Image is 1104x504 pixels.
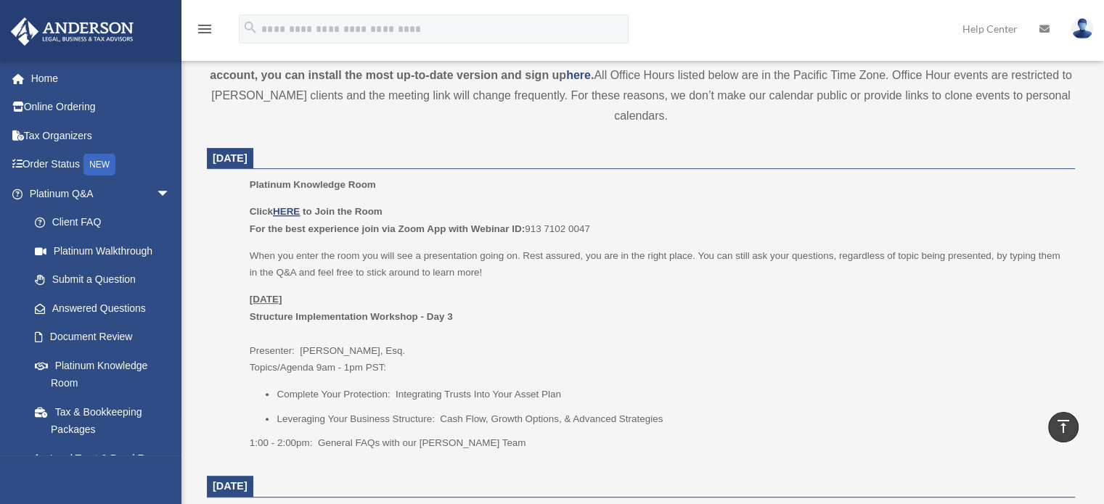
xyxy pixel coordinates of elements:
[20,323,192,352] a: Document Review
[156,179,185,209] span: arrow_drop_down
[250,179,376,190] span: Platinum Knowledge Room
[213,480,248,492] span: [DATE]
[250,311,453,322] b: Structure Implementation Workshop - Day 3
[7,17,138,46] img: Anderson Advisors Platinum Portal
[591,69,594,81] strong: .
[277,410,1065,428] li: Leveraging Your Business Structure: Cash Flow, Growth Options, & Advanced Strategies
[10,179,192,208] a: Platinum Q&Aarrow_drop_down
[20,294,192,323] a: Answered Questions
[213,152,248,164] span: [DATE]
[20,236,192,265] a: Platinum Walkthrough
[10,150,192,180] a: Order StatusNEW
[210,49,1050,81] strong: *This room is being hosted on Zoom. You will be required to log in to your personal Zoom account ...
[303,206,383,217] b: to Join the Room
[250,294,282,305] u: [DATE]
[20,444,192,473] a: Land Trust & Deed Forum
[273,206,300,217] a: HERE
[1055,418,1072,435] i: vertical_align_top
[196,25,213,38] a: menu
[10,121,192,150] a: Tax Organizers
[207,45,1075,126] div: All Office Hours listed below are in the Pacific Time Zone. Office Hour events are restricted to ...
[250,203,1065,237] p: 913 7102 0047
[566,69,591,81] a: here
[1048,412,1079,442] a: vertical_align_top
[83,154,115,175] div: NEW
[196,20,213,38] i: menu
[20,351,185,397] a: Platinum Knowledge Room
[250,291,1065,376] p: Presenter: [PERSON_NAME], Esq. Topics/Agenda 9am - 1pm PST:
[10,93,192,122] a: Online Ordering
[20,265,192,294] a: Submit a Question
[277,386,1065,403] li: Complete Your Protection: Integrating Trusts Into Your Asset Plan
[20,397,192,444] a: Tax & Bookkeeping Packages
[250,247,1065,281] p: When you enter the room you will see a presentation going on. Rest assured, you are in the right ...
[1071,18,1093,39] img: User Pic
[10,64,192,93] a: Home
[20,208,192,237] a: Client FAQ
[250,223,525,234] b: For the best experience join via Zoom App with Webinar ID:
[250,434,1065,452] p: 1:00 - 2:00pm: General FAQs with our [PERSON_NAME] Team
[250,206,303,217] b: Click
[242,20,258,36] i: search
